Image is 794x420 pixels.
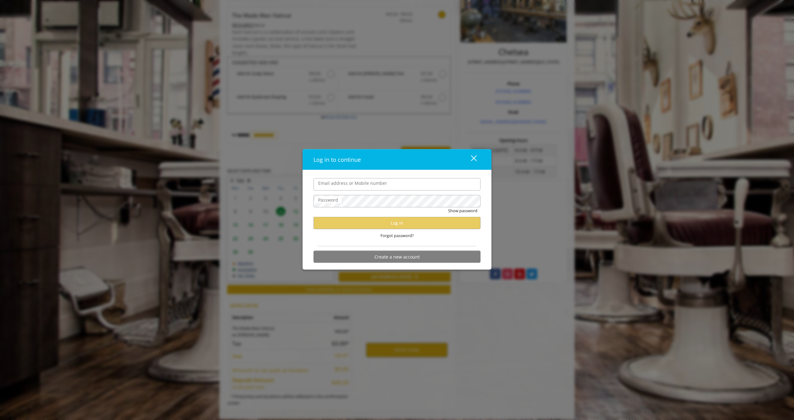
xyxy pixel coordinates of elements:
input: Password [313,195,481,207]
label: Email address or Mobile number [315,180,390,186]
input: Email address or Mobile number [313,178,481,190]
span: Log in to continue [313,156,361,163]
button: Log in [313,217,481,229]
span: Forgot password? [380,232,414,239]
div: close dialog [464,155,476,164]
button: close dialog [459,153,481,166]
label: Password [315,196,341,203]
button: Create a new account [313,251,481,263]
button: Show password [448,207,477,214]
